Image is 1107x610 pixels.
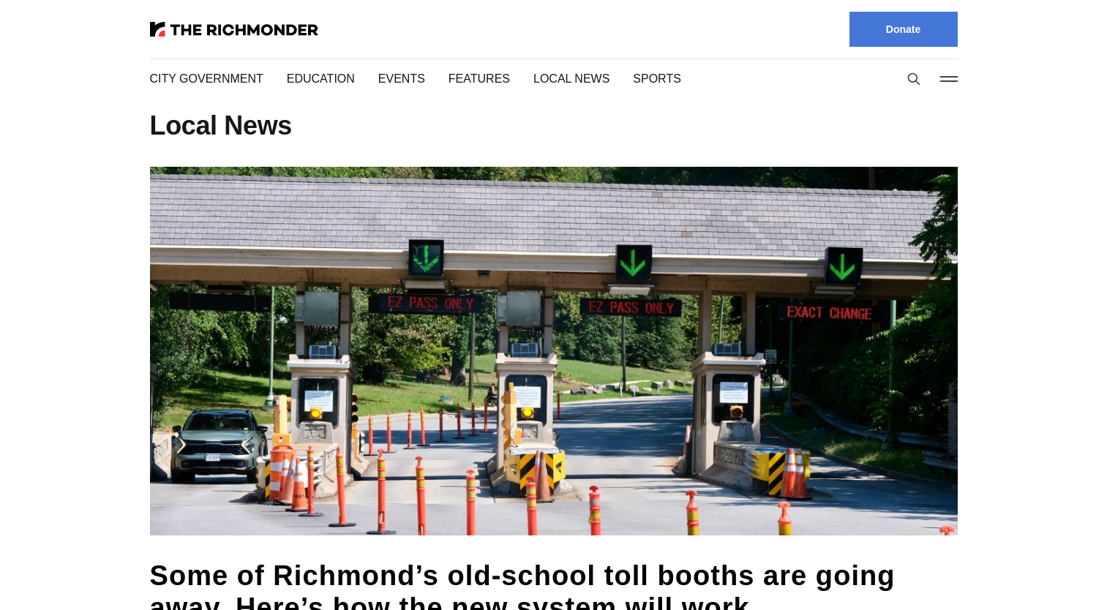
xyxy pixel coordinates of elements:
[283,70,351,87] a: Education
[150,22,318,37] img: The Richmonder
[150,70,260,87] a: City Government
[441,70,498,87] a: Features
[618,70,662,87] a: Sports
[150,114,958,138] h1: Local News
[150,167,958,535] img: Some of Richmond’s old-school toll booths are going away. Here’s how the new system will work
[522,70,594,87] a: Local News
[903,68,925,90] button: Search this site
[741,538,1107,610] iframe: portal-trigger
[375,70,418,87] a: Events
[849,12,958,47] a: Donate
